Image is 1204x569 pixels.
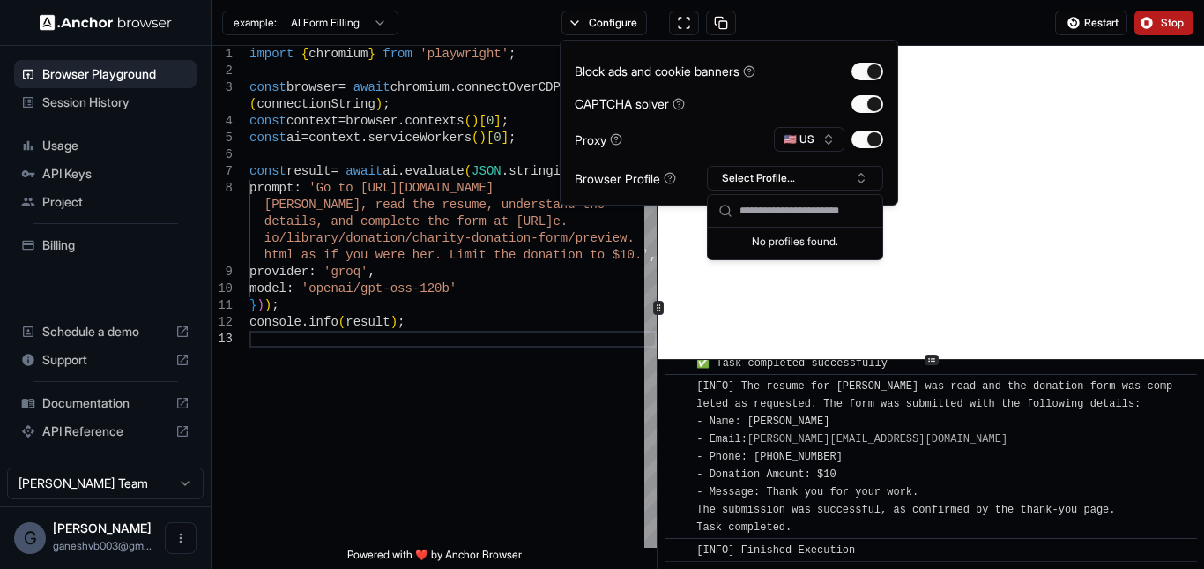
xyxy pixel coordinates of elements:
span: ; [509,47,516,61]
span: [INFO] Finished Execution [696,544,855,557]
div: 8 [212,180,233,197]
button: Stop [1134,11,1193,35]
span: contexts [405,114,464,128]
span: e. [553,214,568,228]
span: from [383,47,412,61]
div: Proxy [575,131,622,149]
span: Billing [42,236,190,254]
span: ( [465,114,472,128]
span: console [249,315,301,329]
span: ; [398,315,405,329]
button: 🇺🇸 US [774,127,844,152]
div: Browser Profile [575,169,676,188]
span: connectionString [256,97,375,111]
span: API Reference [42,423,168,440]
div: 3 [212,79,233,96]
span: [ [479,114,486,128]
div: No profiles found. [708,228,882,252]
span: ( [338,315,346,329]
span: . [398,114,405,128]
span: ai [286,131,301,145]
span: Stop [1161,16,1185,30]
span: ) [256,298,264,312]
span: 0 [494,131,501,145]
span: const [249,80,286,94]
div: 6 [212,146,233,163]
span: JSON [472,164,502,178]
span: } [368,47,375,61]
div: Suggestions [708,228,882,259]
button: Restart [1055,11,1127,35]
div: 1 [212,46,233,63]
span: = [338,114,346,128]
span: model [249,281,286,296]
span: ] [502,131,509,145]
span: ai [383,164,398,178]
span: result [286,164,331,178]
span: . [450,80,457,94]
span: , [368,265,375,279]
span: Ganesh Bhat [53,520,152,535]
span: Support [42,351,168,369]
span: .' [635,248,650,262]
span: : [286,281,294,296]
span: provider [249,265,308,279]
span: details, and complete the form at [URL] [264,214,554,228]
div: Project [14,188,197,216]
span: API Keys [42,165,190,183]
span: const [249,131,286,145]
span: connectOverCDP [457,80,561,94]
span: Powered with ❤️ by Anchor Browser [347,548,522,569]
span: context [286,114,338,128]
span: [PERSON_NAME], read the resume, understand the [264,198,605,212]
button: Configure [561,11,647,35]
span: Usage [42,137,190,154]
span: ; [271,298,279,312]
div: Support [14,346,197,374]
span: { [301,47,308,61]
span: ) [390,315,398,329]
div: 10 [212,281,233,297]
button: Open in full screen [669,11,699,35]
span: Schedule a demo [42,323,168,341]
span: 'groq' [323,265,368,279]
div: API Reference [14,417,197,445]
span: . [360,131,368,145]
span: = [338,80,346,94]
span: ) [264,298,271,312]
span: ) [375,97,383,111]
span: ( [465,164,472,178]
img: Anchor Logo [40,14,172,31]
span: ; [383,97,390,111]
div: CAPTCHA solver [575,94,685,113]
span: ✅ Task completed successfully [696,357,888,370]
span: ganeshvb003@gmail.com [53,539,152,552]
span: . [502,164,509,178]
div: 12 [212,314,233,331]
span: ; [509,131,516,145]
div: 4 [212,113,233,130]
button: Open menu [165,522,197,554]
span: await [346,164,383,178]
div: API Keys [14,160,197,188]
span: io/library/donation/charity-donation-form/preview. [264,231,635,245]
div: Billing [14,231,197,259]
div: G [14,522,46,554]
span: 'openai/gpt-oss-120b' [301,281,457,296]
div: Session History [14,88,197,116]
div: Schedule a demo [14,318,197,346]
span: 'Go to [URL][DOMAIN_NAME] [308,181,494,195]
span: result [346,315,390,329]
span: Documentation [42,394,168,412]
span: context [308,131,360,145]
span: chromium [308,47,368,61]
button: Copy session ID [706,11,736,35]
span: const [249,114,286,128]
span: . [301,315,308,329]
a: [PERSON_NAME][EMAIL_ADDRESS][DOMAIN_NAME] [747,433,1007,445]
span: ] [494,114,501,128]
span: Restart [1084,16,1119,30]
span: info [308,315,338,329]
span: ( [472,131,479,145]
span: Browser Playground [42,65,190,83]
